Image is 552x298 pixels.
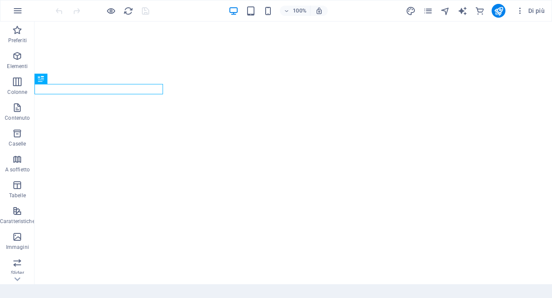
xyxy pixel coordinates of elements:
[315,7,323,15] i: Quando ridimensioni, regola automaticamente il livello di zoom in modo che corrisponda al disposi...
[123,6,133,16] button: reload
[494,6,504,16] i: Pubblica
[11,270,24,276] p: Slider
[406,6,416,16] i: Design (Ctrl+Alt+Y)
[9,140,26,147] p: Caselle
[440,6,450,16] button: navigator
[5,166,30,173] p: A soffietto
[475,6,485,16] i: E-commerce
[106,6,116,16] button: Clicca qui per lasciare la modalità di anteprima e continuare la modifica
[474,6,485,16] button: commerce
[6,244,29,251] p: Immagini
[440,6,450,16] i: Navigatore
[457,6,467,16] button: text_generator
[516,6,545,15] span: Di più
[293,6,307,16] h6: 100%
[7,63,28,70] p: Elementi
[5,115,30,121] p: Contenuto
[7,89,27,96] p: Colonne
[458,6,467,16] i: AI Writer
[280,6,310,16] button: 100%
[512,4,548,18] button: Di più
[423,6,433,16] i: Pagine (Ctrl+Alt+S)
[492,4,505,18] button: publish
[423,6,433,16] button: pages
[9,192,26,199] p: Tabelle
[123,6,133,16] i: Ricarica la pagina
[8,37,27,44] p: Preferiti
[405,6,416,16] button: design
